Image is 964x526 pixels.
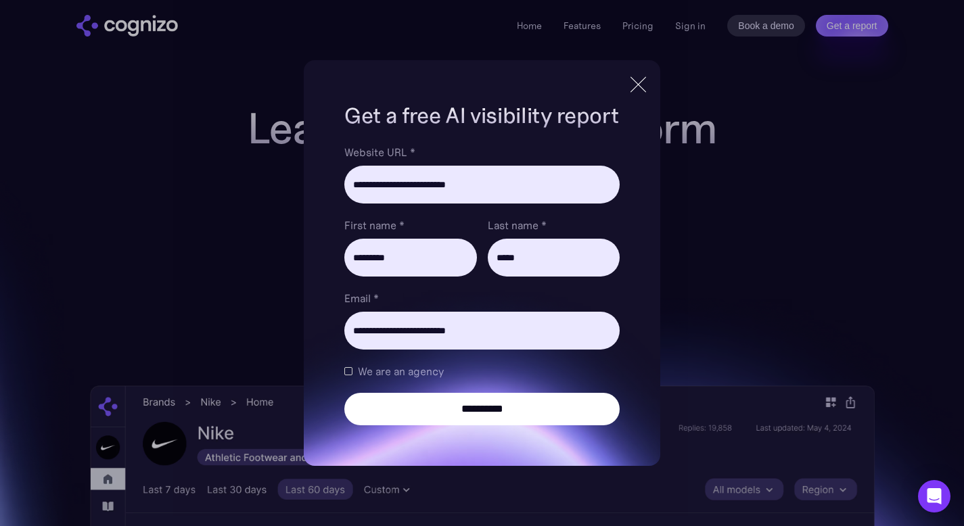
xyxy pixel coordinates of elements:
[488,217,620,233] label: Last name *
[344,144,619,425] form: Brand Report Form
[358,363,444,379] span: We are an agency
[918,480,950,512] div: Open Intercom Messenger
[344,290,619,306] label: Email *
[344,101,619,130] h1: Get a free AI visibility report
[344,217,476,233] label: First name *
[344,144,619,160] label: Website URL *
